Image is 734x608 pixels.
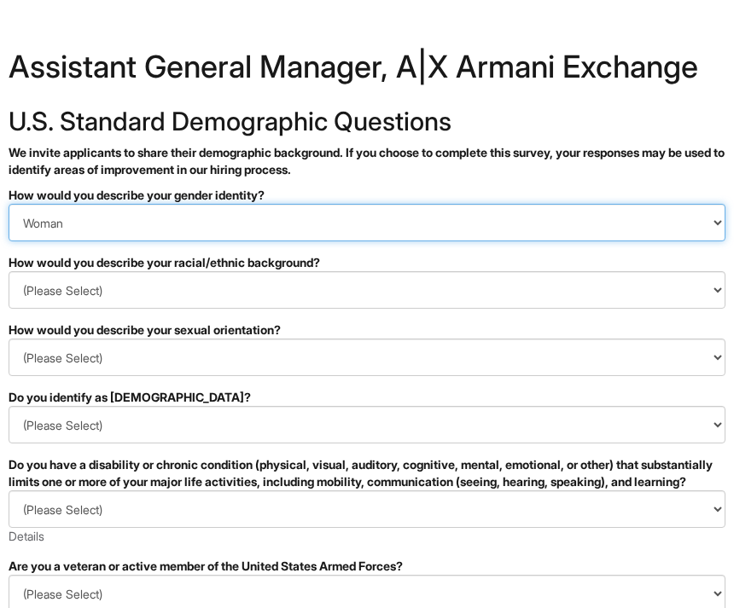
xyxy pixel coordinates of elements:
select: How would you describe your racial/ethnic background? [9,271,725,309]
select: How would you describe your gender identity? [9,204,725,241]
div: How would you describe your sexual orientation? [9,321,725,339]
select: How would you describe your sexual orientation? [9,339,725,376]
select: Do you identify as transgender? [9,406,725,443]
div: How would you describe your gender identity? [9,187,725,204]
div: Are you a veteran or active member of the United States Armed Forces? [9,558,725,575]
a: Details [9,529,44,543]
select: Do you have a disability or chronic condition (physical, visual, auditory, cognitive, mental, emo... [9,490,725,528]
h1: Assistant General Manager, A|X Armani Exchange [9,51,725,90]
h2: U.S. Standard Demographic Questions [9,107,725,136]
div: How would you describe your racial/ethnic background? [9,254,725,271]
div: Do you have a disability or chronic condition (physical, visual, auditory, cognitive, mental, emo... [9,456,725,490]
p: We invite applicants to share their demographic background. If you choose to complete this survey... [9,144,725,178]
div: Do you identify as [DEMOGRAPHIC_DATA]? [9,389,725,406]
